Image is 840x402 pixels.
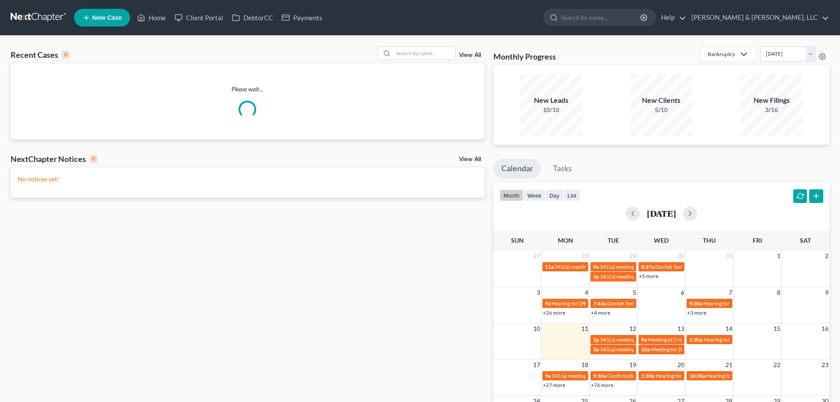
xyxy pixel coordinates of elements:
span: 30 [676,251,685,261]
span: 8:27a [641,263,654,270]
span: Hearing for [PERSON_NAME] [706,372,775,379]
button: month [500,189,523,201]
button: week [523,189,545,201]
span: 21 [724,360,733,370]
span: Confirmation hearing for [PERSON_NAME] [607,372,707,379]
span: 5 [632,287,637,298]
span: Meeting of Creditors for [PERSON_NAME] [648,336,746,343]
span: 18 [580,360,589,370]
span: 1p [593,336,599,343]
p: Please wait... [11,85,485,94]
span: 31 [724,251,733,261]
span: 4 [584,287,589,298]
div: 10/10 [520,105,582,114]
span: 9:30a [593,372,606,379]
a: [PERSON_NAME] & [PERSON_NAME], LLC [687,10,829,26]
a: Tasks [545,159,580,178]
span: Sun [511,237,524,244]
span: 1:30p [689,336,703,343]
span: 28 [580,251,589,261]
span: Hearing for [PERSON_NAME] & [PERSON_NAME] [703,300,819,307]
span: 8 [776,287,781,298]
span: 9 [824,287,829,298]
span: 11 [580,323,589,334]
span: 22 [773,360,781,370]
span: Hearing for [PERSON_NAME] [704,336,773,343]
span: Hearing for [PERSON_NAME] [552,300,620,307]
span: 16 [821,323,829,334]
span: 27 [532,251,541,261]
a: Payments [277,10,327,26]
span: 9a [545,372,551,379]
span: 9a [641,336,647,343]
span: 9a [545,300,551,307]
span: 10:30a [689,372,706,379]
span: Wed [654,237,668,244]
a: View All [459,52,481,58]
span: 341(a) meeting for [PERSON_NAME] [600,263,685,270]
span: 341(a) meeting for [PERSON_NAME] & [PERSON_NAME] [600,273,732,280]
span: 3 [536,287,541,298]
div: 0 [90,155,97,163]
a: Help [657,10,686,26]
div: Recent Cases [11,49,70,60]
span: Meeting for [PERSON_NAME] & [PERSON_NAME] [651,346,767,353]
span: 9a [593,263,599,270]
input: Search by name... [561,9,642,26]
a: +4 more [591,309,610,316]
span: 3p [593,346,599,353]
div: New Leads [520,95,582,105]
span: Sat [800,237,811,244]
a: Client Portal [170,10,228,26]
span: Fri [753,237,762,244]
span: 341(a) meeting for [PERSON_NAME] & [PERSON_NAME] [555,263,687,270]
span: 19 [628,360,637,370]
a: +76 more [591,382,613,388]
span: Hearing for [PERSON_NAME] [656,372,724,379]
span: 1:30p [641,372,655,379]
span: 7 [728,287,733,298]
span: 15 [773,323,781,334]
div: 3/16 [741,105,803,114]
button: list [564,189,580,201]
span: 10a [641,346,650,353]
a: View All [459,156,481,162]
div: 0 [62,51,70,59]
span: 20 [676,360,685,370]
a: Calendar [493,159,541,178]
span: 341(a) meeting for [PERSON_NAME] [600,346,685,353]
span: Docket Text: for [PERSON_NAME] [655,263,734,270]
span: 341(a) meeting for [PERSON_NAME] Saint & [PERSON_NAME] Saint [552,372,708,379]
h2: [DATE] [647,209,676,218]
span: 17 [532,360,541,370]
span: Tue [608,237,619,244]
h3: Monthly Progress [493,51,556,62]
div: NextChapter Notices [11,154,97,164]
span: 341(a) meeting for [PERSON_NAME] [600,336,685,343]
div: Bankruptcy [708,50,735,58]
a: +3 more [687,309,706,316]
p: No notices yet! [18,175,478,184]
span: 2 [824,251,829,261]
span: 10 [532,323,541,334]
span: 14 [724,323,733,334]
span: 29 [628,251,637,261]
div: New Filings [741,95,803,105]
span: Thu [703,237,716,244]
a: +27 more [543,382,565,388]
button: day [545,189,564,201]
span: 7:44a [593,300,606,307]
span: New Case [92,15,122,21]
input: Search by name... [393,47,455,60]
a: +26 more [543,309,565,316]
span: Docket Text: for [PERSON_NAME] [607,300,686,307]
span: 9:30a [689,300,702,307]
div: New Clients [631,95,692,105]
div: 5/10 [631,105,692,114]
span: 3p [593,273,599,280]
a: +5 more [639,273,658,279]
a: Home [133,10,170,26]
span: 13 [676,323,685,334]
span: 11a [545,263,554,270]
span: Mon [558,237,573,244]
